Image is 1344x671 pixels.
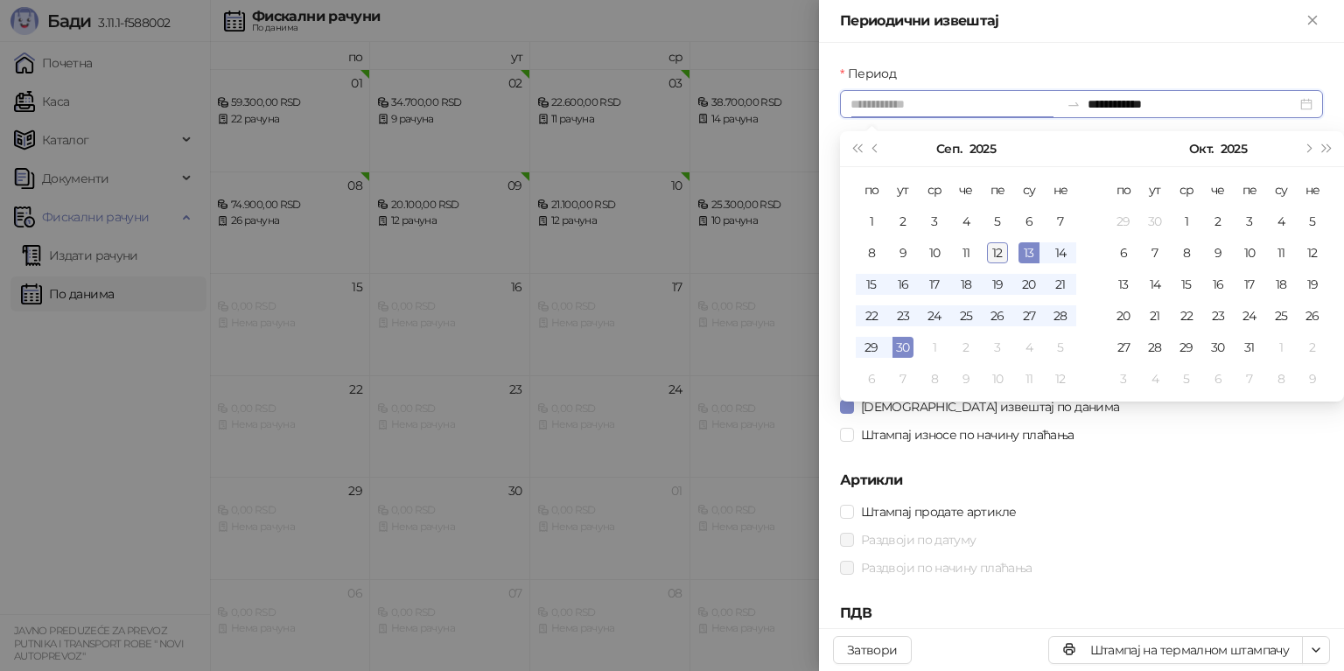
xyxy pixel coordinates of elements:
button: Следећи месец (PageDown) [1298,131,1317,166]
div: 6 [1018,211,1039,232]
div: 3 [924,211,945,232]
div: Периодични извештај [840,10,1302,31]
div: 16 [1207,274,1228,295]
div: 18 [1270,274,1291,295]
button: Close [1302,10,1323,31]
td: 2025-10-31 [1234,332,1265,363]
label: Период [840,64,906,83]
td: 2025-10-15 [1171,269,1202,300]
td: 2025-09-21 [1045,269,1076,300]
td: 2025-10-08 [1171,237,1202,269]
h5: Артикли [840,470,1323,491]
td: 2025-10-17 [1234,269,1265,300]
td: 2025-10-01 [1171,206,1202,237]
td: 2025-10-05 [1045,332,1076,363]
td: 2025-09-26 [982,300,1013,332]
th: ут [887,174,919,206]
td: 2025-10-21 [1139,300,1171,332]
div: 15 [861,274,882,295]
td: 2025-11-06 [1202,363,1234,395]
div: 7 [1050,211,1071,232]
div: 3 [1113,368,1134,389]
td: 2025-10-06 [856,363,887,395]
div: 29 [1176,337,1197,358]
span: Раздвоји по датуму [854,530,983,549]
span: swap-right [1067,97,1081,111]
div: 1 [1176,211,1197,232]
td: 2025-09-10 [919,237,950,269]
td: 2025-09-03 [919,206,950,237]
td: 2025-09-14 [1045,237,1076,269]
div: 5 [1302,211,1323,232]
td: 2025-10-02 [1202,206,1234,237]
td: 2025-10-14 [1139,269,1171,300]
th: су [1265,174,1297,206]
span: Штампај продате артикле [854,502,1023,521]
div: 22 [861,305,882,326]
div: 30 [1144,211,1165,232]
td: 2025-10-03 [982,332,1013,363]
div: 7 [1239,368,1260,389]
td: 2025-09-08 [856,237,887,269]
span: Штампај износе по начину плаћања [854,425,1081,444]
div: 17 [924,274,945,295]
div: 13 [1018,242,1039,263]
div: 9 [1207,242,1228,263]
div: 1 [861,211,882,232]
td: 2025-10-27 [1108,332,1139,363]
td: 2025-09-19 [982,269,1013,300]
th: ср [1171,174,1202,206]
button: Штампај на термалном штампачу [1048,636,1303,664]
div: 5 [1050,337,1071,358]
div: 9 [955,368,976,389]
div: 5 [987,211,1008,232]
div: 1 [1270,337,1291,358]
div: 25 [1270,305,1291,326]
div: 6 [861,368,882,389]
div: 27 [1018,305,1039,326]
div: 21 [1050,274,1071,295]
td: 2025-09-04 [950,206,982,237]
div: 26 [987,305,1008,326]
td: 2025-10-10 [982,363,1013,395]
td: 2025-10-07 [1139,237,1171,269]
td: 2025-10-20 [1108,300,1139,332]
div: 12 [1302,242,1323,263]
th: не [1045,174,1076,206]
td: 2025-10-11 [1265,237,1297,269]
button: Следећа година (Control + right) [1318,131,1337,166]
td: 2025-10-03 [1234,206,1265,237]
th: су [1013,174,1045,206]
div: 20 [1018,274,1039,295]
div: 10 [924,242,945,263]
div: 6 [1113,242,1134,263]
td: 2025-10-19 [1297,269,1328,300]
div: 8 [924,368,945,389]
div: 17 [1239,274,1260,295]
td: 2025-10-04 [1013,332,1045,363]
td: 2025-09-07 [1045,206,1076,237]
div: 18 [955,274,976,295]
td: 2025-09-27 [1013,300,1045,332]
th: че [950,174,982,206]
td: 2025-10-01 [919,332,950,363]
td: 2025-10-25 [1265,300,1297,332]
div: 8 [1270,368,1291,389]
td: 2025-11-01 [1265,332,1297,363]
td: 2025-10-30 [1202,332,1234,363]
td: 2025-10-05 [1297,206,1328,237]
div: 14 [1144,274,1165,295]
td: 2025-09-18 [950,269,982,300]
td: 2025-09-30 [887,332,919,363]
span: [DEMOGRAPHIC_DATA] извештај по данима [854,397,1126,416]
button: Изабери месец [936,131,962,166]
div: 9 [892,242,913,263]
td: 2025-11-07 [1234,363,1265,395]
td: 2025-10-06 [1108,237,1139,269]
div: 11 [955,242,976,263]
div: 3 [1239,211,1260,232]
td: 2025-10-04 [1265,206,1297,237]
td: 2025-10-02 [950,332,982,363]
td: 2025-10-09 [950,363,982,395]
td: 2025-09-12 [982,237,1013,269]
